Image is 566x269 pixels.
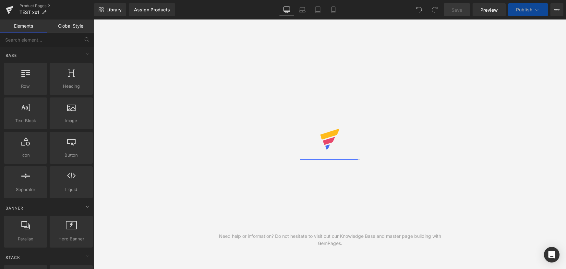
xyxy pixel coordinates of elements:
a: Tablet [310,3,326,16]
span: Base [5,52,18,58]
a: Global Style [47,19,94,32]
button: Undo [413,3,426,16]
a: Mobile [326,3,341,16]
button: Publish [508,3,548,16]
span: Liquid [52,186,91,193]
span: Heading [52,83,91,90]
a: Laptop [295,3,310,16]
div: Need help or information? Do not hesitate to visit out our Knowledge Base and master page buildin... [212,233,448,247]
a: Desktop [279,3,295,16]
span: Banner [5,205,24,211]
span: Save [452,6,462,13]
span: Icon [6,152,45,159]
button: Redo [428,3,441,16]
a: Product Pages [19,3,94,8]
span: Stack [5,254,21,261]
a: New Library [94,3,126,16]
span: Parallax [6,236,45,242]
span: Row [6,83,45,90]
span: Image [52,117,91,124]
a: Preview [473,3,506,16]
span: Hero Banner [52,236,91,242]
button: More [550,3,563,16]
span: Separator [6,186,45,193]
span: Button [52,152,91,159]
div: Assign Products [134,7,170,12]
span: Library [106,7,122,13]
span: Publish [516,7,532,12]
span: Text Block [6,117,45,124]
span: Preview [480,6,498,13]
span: TEST xx1 [19,10,39,15]
div: Open Intercom Messenger [544,247,560,263]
